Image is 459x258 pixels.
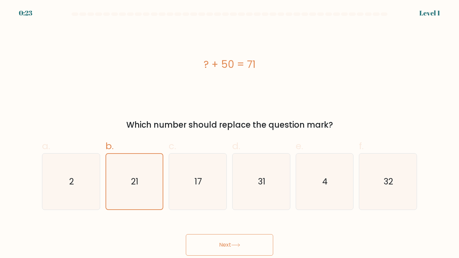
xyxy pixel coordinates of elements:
div: 0:23 [19,8,32,18]
span: b. [106,139,114,153]
span: c. [169,139,176,153]
text: 32 [384,176,393,187]
text: 17 [195,176,202,187]
div: ? + 50 = 71 [42,57,417,72]
text: 31 [258,176,265,187]
div: Level 1 [419,8,440,18]
span: e. [296,139,303,153]
button: Next [186,234,273,256]
text: 21 [131,176,139,187]
span: f. [359,139,364,153]
text: 2 [69,176,74,187]
span: d. [232,139,240,153]
span: a. [42,139,50,153]
div: Which number should replace the question mark? [46,119,413,131]
text: 4 [323,176,328,187]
